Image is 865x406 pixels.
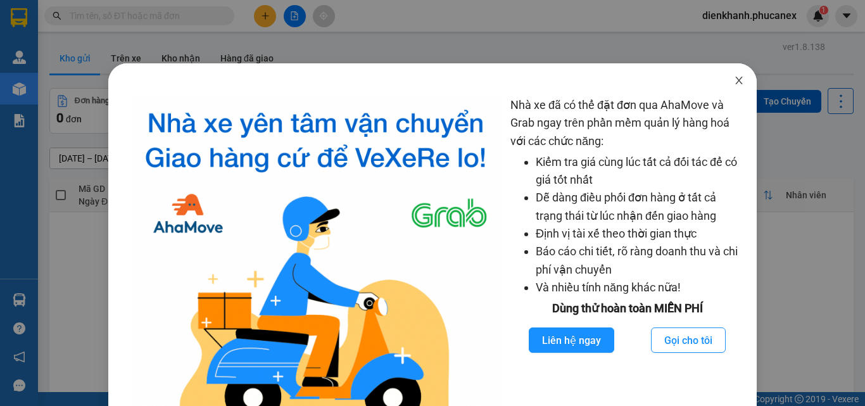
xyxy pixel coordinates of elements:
div: Dùng thử hoàn toàn MIỄN PHÍ [510,300,744,317]
span: close [734,75,744,86]
li: Dễ dàng điều phối đơn hàng ở tất cả trạng thái từ lúc nhận đến giao hàng [536,189,744,225]
li: Kiểm tra giá cùng lúc tất cả đối tác để có giá tốt nhất [536,153,744,189]
span: Liên hệ ngay [542,333,601,348]
button: Liên hệ ngay [529,327,614,353]
span: Gọi cho tôi [664,333,712,348]
li: Định vị tài xế theo thời gian thực [536,225,744,243]
button: Close [721,63,757,99]
button: Gọi cho tôi [651,327,726,353]
li: Và nhiều tính năng khác nữa! [536,279,744,296]
li: Báo cáo chi tiết, rõ ràng doanh thu và chi phí vận chuyển [536,243,744,279]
